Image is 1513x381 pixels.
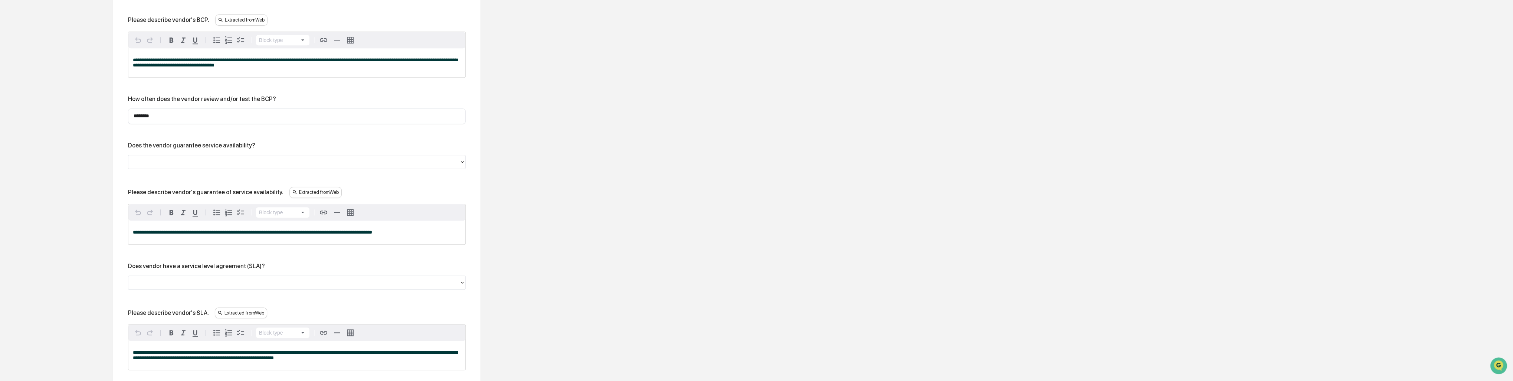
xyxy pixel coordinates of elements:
[128,309,209,316] div: Please describe vendor's SLA.
[52,163,90,169] a: Powered byPylon
[128,142,255,149] div: Does the vendor guarantee service availability?
[62,101,64,107] span: •
[7,15,135,27] p: How can we help?
[115,81,135,89] button: See all
[165,206,177,218] button: Bold
[165,327,177,339] button: Bold
[54,132,60,138] div: 🗄️
[256,207,309,218] button: Block type
[66,101,81,107] span: [DATE]
[4,143,50,156] a: 🔎Data Lookup
[177,34,189,46] button: Italic
[189,206,201,218] button: Underline
[33,56,122,64] div: Start new chat
[7,132,13,138] div: 🖐️
[7,56,21,70] img: 1746055101610-c473b297-6a78-478c-a979-82029cc54cd1
[23,101,60,107] span: [PERSON_NAME]
[128,95,276,102] div: How often does the vendor review and/or test the BCP?
[33,64,102,70] div: We're available if you need us!
[189,34,201,46] button: Underline
[16,56,29,70] img: 8933085812038_c878075ebb4cc5468115_72.jpg
[126,59,135,68] button: Start new chat
[15,131,48,139] span: Preclearance
[215,14,268,26] div: Extracted from Web
[177,327,189,339] button: Italic
[4,128,51,142] a: 🖐️Preclearance
[128,189,283,196] div: Please describe vendor's guarantee of service availability.
[7,94,19,105] img: Sigrid Alegria
[51,128,95,142] a: 🗄️Attestations
[74,164,90,169] span: Pylon
[128,263,265,270] div: Does vendor have a service level agreement (SLA)?
[7,146,13,152] div: 🔎
[1489,356,1509,377] iframe: Open customer support
[15,146,47,153] span: Data Lookup
[256,35,309,45] button: Block type
[165,34,177,46] button: Bold
[7,82,50,88] div: Past conversations
[128,16,209,23] div: Please describe vendor's BCP.
[61,131,92,139] span: Attestations
[256,328,309,338] button: Block type
[189,327,201,339] button: Underline
[289,187,342,198] div: Extracted from Web
[215,307,267,319] div: Extracted from Web
[177,206,189,218] button: Italic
